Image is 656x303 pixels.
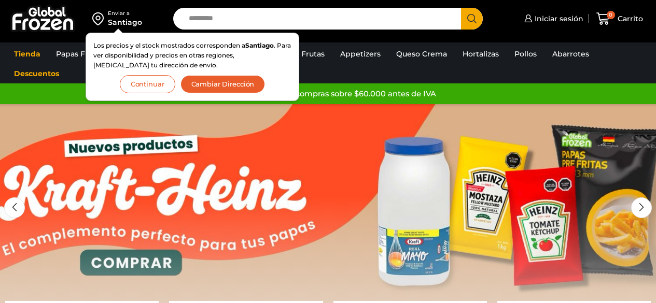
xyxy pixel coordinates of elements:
p: Los precios y el stock mostrados corresponden a . Para ver disponibilidad y precios en otras regi... [93,40,291,70]
button: Continuar [120,76,175,94]
a: Queso Crema [391,44,452,64]
a: Appetizers [335,44,386,64]
a: Hortalizas [457,44,504,64]
button: Search button [461,8,483,30]
button: Cambiar Dirección [180,76,266,94]
span: Carrito [615,13,643,24]
a: 0 Carrito [594,7,646,31]
a: Tienda [9,44,46,64]
a: Abarrotes [547,44,594,64]
a: Iniciar sesión [522,8,583,29]
span: 0 [607,11,615,19]
a: Papas Fritas [51,44,106,64]
div: Previous slide [4,197,25,218]
img: address-field-icon.svg [92,10,108,27]
div: Santiago [108,17,142,27]
a: Descuentos [9,64,64,83]
strong: Santiago [245,41,274,49]
div: Enviar a [108,10,142,17]
span: Iniciar sesión [532,13,583,24]
a: Pollos [509,44,542,64]
div: Next slide [631,197,652,218]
